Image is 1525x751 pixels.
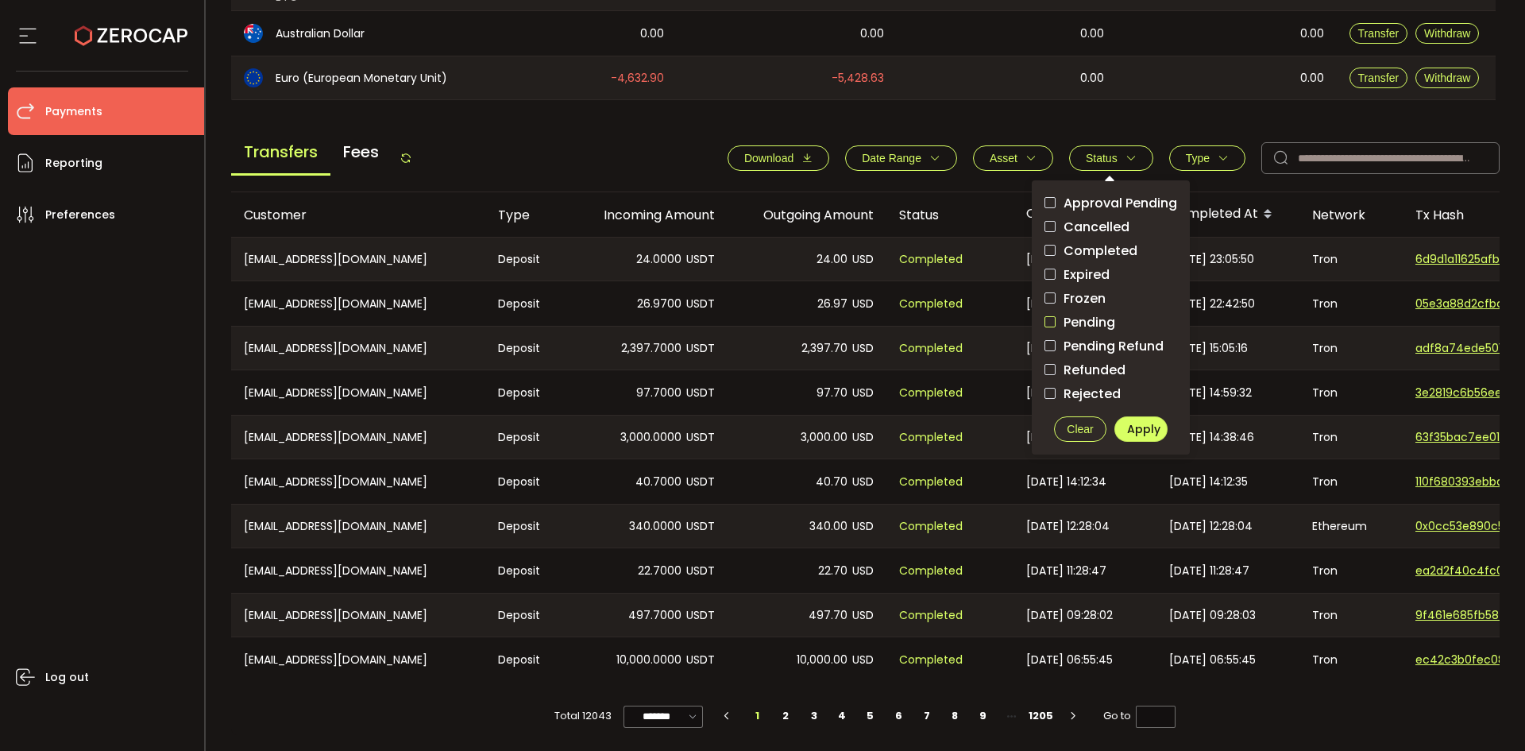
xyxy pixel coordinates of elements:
[1080,25,1104,43] span: 0.00
[852,295,874,313] span: USD
[621,339,681,358] span: 2,397.7000
[231,370,485,415] div: [EMAIL_ADDRESS][DOMAIN_NAME]
[1026,562,1106,580] span: [DATE] 11:28:47
[569,206,728,224] div: Incoming Amount
[686,606,715,625] span: USDT
[638,562,681,580] span: 22.7000
[45,666,89,689] span: Log out
[485,548,569,593] div: Deposit
[913,705,941,727] li: 7
[629,517,681,536] span: 340.0000
[809,606,847,625] span: 497.70
[1056,386,1121,401] span: Rejected
[1169,428,1254,447] span: [DATE] 14:38:46
[1067,423,1093,436] span: Clear
[231,416,485,459] div: [EMAIL_ADDRESS][DOMAIN_NAME]
[852,651,874,669] span: USD
[1026,250,1113,269] span: [DATE] 23:05:49
[1415,23,1479,44] button: Withdraw
[1446,675,1525,751] iframe: Chat Widget
[899,651,963,669] span: Completed
[330,130,392,173] span: Fees
[816,473,847,491] span: 40.70
[1358,72,1400,84] span: Transfer
[728,206,886,224] div: Outgoing Amount
[231,548,485,593] div: [EMAIL_ADDRESS][DOMAIN_NAME]
[485,327,569,370] div: Deposit
[1299,548,1403,593] div: Tron
[686,428,715,447] span: USDT
[1169,250,1254,269] span: [DATE] 23:05:50
[1103,705,1176,727] span: Go to
[1169,473,1248,491] span: [DATE] 14:12:35
[743,705,772,727] li: 1
[828,705,856,727] li: 4
[1424,27,1470,40] span: Withdraw
[1026,428,1110,447] span: [DATE] 14:38:45
[1069,145,1153,171] button: Status
[231,238,485,281] div: [EMAIL_ADDRESS][DOMAIN_NAME]
[231,594,485,637] div: [EMAIL_ADDRESS][DOMAIN_NAME]
[1169,606,1256,625] span: [DATE] 09:28:03
[1114,416,1168,442] button: Apply
[1299,238,1403,281] div: Tron
[231,505,485,548] div: [EMAIL_ADDRESS][DOMAIN_NAME]
[1026,384,1109,402] span: [DATE] 14:59:32
[1415,68,1479,88] button: Withdraw
[845,145,957,171] button: Date Range
[1186,152,1210,165] span: Type
[485,637,569,682] div: Deposit
[1026,606,1113,625] span: [DATE] 09:28:02
[800,705,828,727] li: 3
[899,473,963,491] span: Completed
[899,606,963,625] span: Completed
[801,428,847,447] span: 3,000.00
[1300,69,1324,87] span: 0.00
[899,428,963,447] span: Completed
[899,295,963,313] span: Completed
[1056,291,1106,306] span: Frozen
[1080,69,1104,87] span: 0.00
[1056,195,1177,211] span: Approval Pending
[231,281,485,326] div: [EMAIL_ADDRESS][DOMAIN_NAME]
[818,562,847,580] span: 22.70
[1054,416,1107,442] button: Clear
[809,517,847,536] span: 340.00
[628,606,681,625] span: 497.7000
[1013,201,1156,228] div: Created At
[231,206,485,224] div: Customer
[686,339,715,358] span: USDT
[852,473,874,491] span: USD
[860,25,884,43] span: 0.00
[852,428,874,447] span: USD
[886,206,1013,224] div: Status
[686,562,715,580] span: USDT
[45,100,102,123] span: Payments
[852,517,874,536] span: USD
[640,25,664,43] span: 0.00
[1169,295,1255,313] span: [DATE] 22:42:50
[1044,193,1177,404] div: checkbox-group
[899,339,963,358] span: Completed
[244,24,263,43] img: aud_portfolio.svg
[969,705,998,727] li: 9
[686,384,715,402] span: USDT
[611,69,664,87] span: -4,632.90
[554,705,612,727] span: Total 12043
[817,295,847,313] span: 26.97
[940,705,969,727] li: 8
[45,203,115,226] span: Preferences
[852,562,874,580] span: USD
[686,295,715,313] span: USDT
[1169,517,1253,536] span: [DATE] 12:28:04
[1349,23,1408,44] button: Transfer
[832,69,884,87] span: -5,428.63
[1299,505,1403,548] div: Ethereum
[485,416,569,459] div: Deposit
[1026,473,1106,491] span: [DATE] 14:12:34
[1299,281,1403,326] div: Tron
[856,705,885,727] li: 5
[231,327,485,370] div: [EMAIL_ADDRESS][DOMAIN_NAME]
[485,505,569,548] div: Deposit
